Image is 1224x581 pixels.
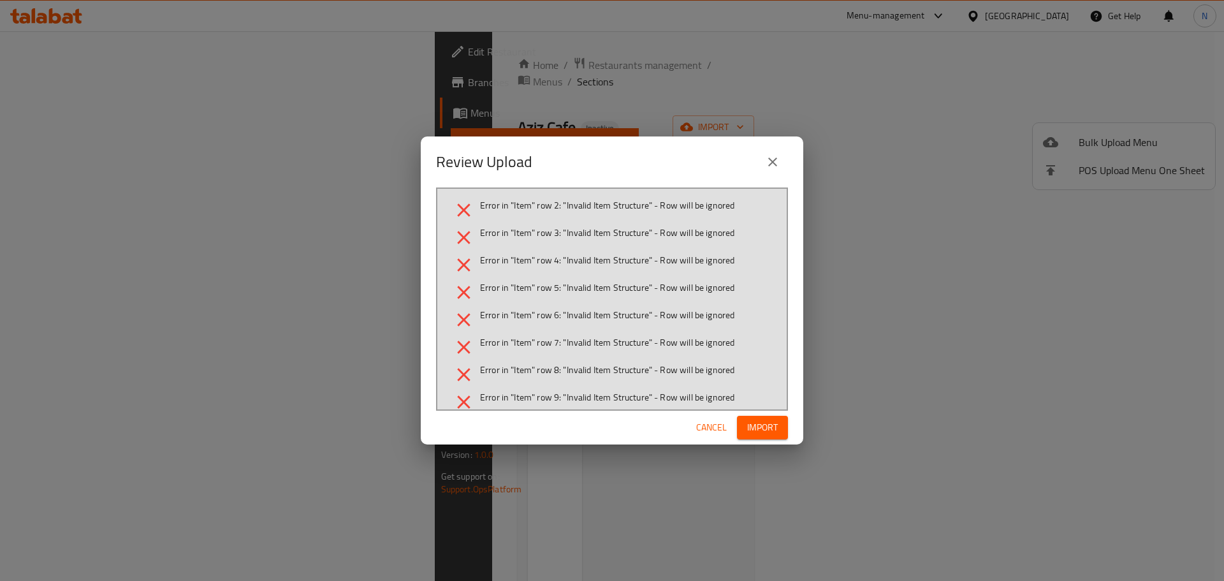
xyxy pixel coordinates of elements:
span: Error in "Item" row 8: "Invalid Item Structure" - Row will be ignored [480,364,734,376]
span: Error in "Item" row 2: "Invalid Item Structure" - Row will be ignored [480,199,734,212]
button: close [757,147,788,177]
button: Cancel [691,416,732,439]
span: Cancel [696,420,727,436]
span: Error in "Item" row 4: "Invalid Item Structure" - Row will be ignored [480,254,734,267]
span: Error in "Item" row 7: "Invalid Item Structure" - Row will be ignored [480,336,734,349]
span: Error in "Item" row 5: "Invalid Item Structure" - Row will be ignored [480,281,734,294]
span: Error in "Item" row 9: "Invalid Item Structure" - Row will be ignored [480,391,734,404]
h2: Review Upload [436,152,532,172]
span: Error in "Item" row 6: "Invalid Item Structure" - Row will be ignored [480,309,734,321]
button: Import [737,416,788,439]
span: Error in "Item" row 3: "Invalid Item Structure" - Row will be ignored [480,226,734,239]
span: Import [747,420,778,436]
